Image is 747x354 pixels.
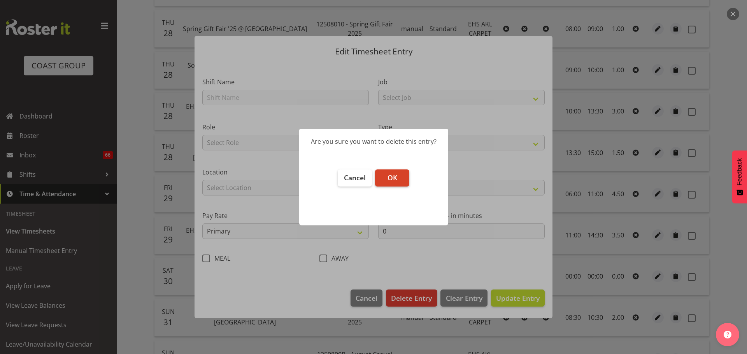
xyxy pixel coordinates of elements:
img: help-xxl-2.png [724,331,731,338]
span: Feedback [736,158,743,185]
span: OK [388,173,397,182]
button: Cancel [338,169,372,187]
div: Are you sure you want to delete this entry? [311,137,437,146]
button: OK [375,169,409,187]
span: Cancel [344,173,366,182]
button: Feedback - Show survey [732,150,747,203]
